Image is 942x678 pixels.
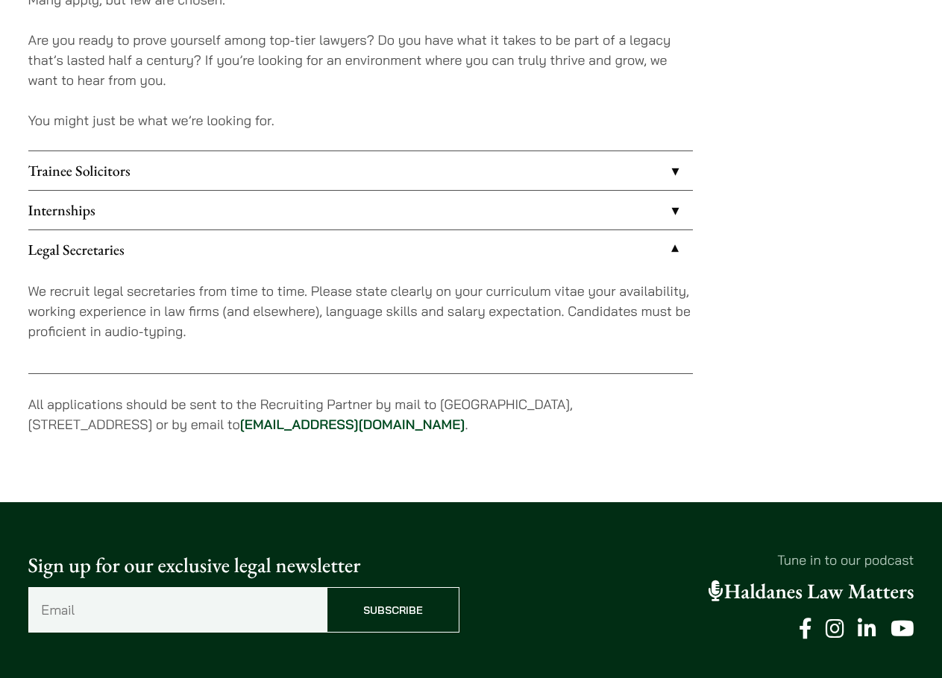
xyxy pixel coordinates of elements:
[28,191,693,229] a: Internships
[28,550,459,581] p: Sign up for our exclusive legal newsletter
[240,416,465,433] a: [EMAIL_ADDRESS][DOMAIN_NAME]
[28,110,693,130] p: You might just be what we’re looking for.
[28,30,693,90] p: Are you ready to prove yourself among top-tier lawyers? Do you have what it takes to be part of a...
[28,230,693,269] a: Legal Secretaries
[327,587,459,633] input: Subscribe
[28,587,327,633] input: Email
[483,550,914,570] p: Tune in to our podcast
[28,281,693,341] p: We recruit legal secretaries from time to time. Please state clearly on your curriculum vitae you...
[28,151,693,190] a: Trainee Solicitors
[709,578,914,605] a: Haldanes Law Matters
[28,269,693,373] div: Legal Secretaries
[28,394,693,434] p: All applications should be sent to the Recruiting Partner by mail to [GEOGRAPHIC_DATA], [STREET_A...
